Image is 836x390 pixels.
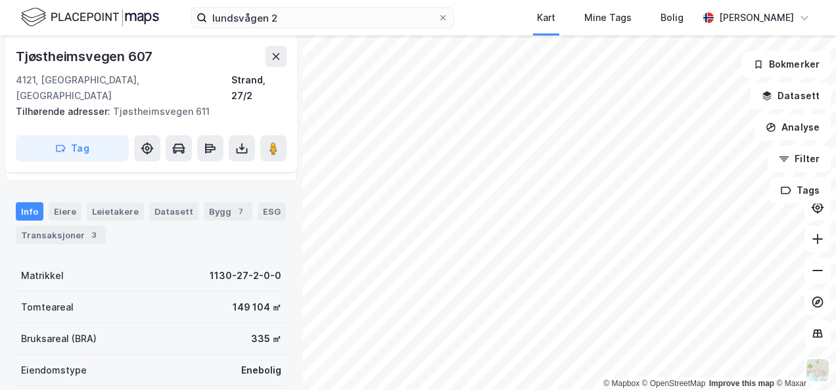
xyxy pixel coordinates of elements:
div: Tjøstheimsvegen 607 [16,46,155,67]
button: Bokmerker [742,51,831,77]
a: Mapbox [603,379,639,388]
iframe: Chat Widget [770,327,836,390]
div: 4121, [GEOGRAPHIC_DATA], [GEOGRAPHIC_DATA] [16,72,231,104]
div: 3 [87,228,101,242]
div: Info [16,202,43,221]
div: Kontrollprogram for chat [770,327,836,390]
div: Bolig [661,10,684,26]
div: ESG [258,202,286,221]
div: 149 104 ㎡ [233,299,281,315]
div: Eiendomstype [21,362,87,378]
div: [PERSON_NAME] [719,10,794,26]
input: Søk på adresse, matrikkel, gårdeiere, leietakere eller personer [207,8,438,28]
button: Tag [16,135,129,162]
div: Eiere [49,202,81,221]
div: Mine Tags [584,10,632,26]
div: Datasett [149,202,198,221]
img: logo.f888ab2527a4732fd821a326f86c7f29.svg [21,6,159,29]
div: Transaksjoner [16,226,106,244]
div: 1130-27-2-0-0 [210,268,281,284]
div: Enebolig [241,362,281,378]
button: Analyse [755,114,831,141]
button: Datasett [751,83,831,109]
div: Bruksareal (BRA) [21,331,97,347]
button: Filter [768,146,831,172]
div: Tomteareal [21,299,74,315]
div: Tjøstheimsvegen 611 [16,104,276,119]
div: 335 ㎡ [251,331,281,347]
a: Improve this map [709,379,774,388]
div: Leietakere [87,202,144,221]
div: Kart [537,10,555,26]
a: OpenStreetMap [642,379,706,388]
div: Matrikkel [21,268,64,284]
span: Tilhørende adresser: [16,106,113,117]
div: 7 [234,205,247,218]
button: Tags [770,177,831,204]
div: Bygg [204,202,252,221]
div: Strand, 27/2 [231,72,287,104]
